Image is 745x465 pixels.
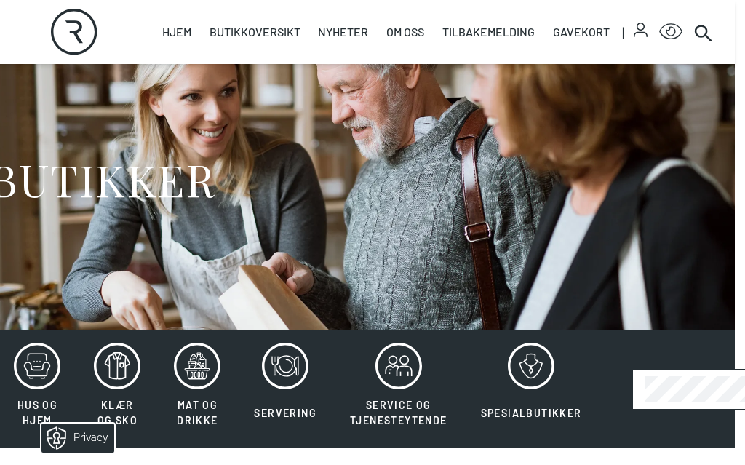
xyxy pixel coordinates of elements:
[17,399,57,426] span: Hus og hjem
[79,342,156,437] button: Klær og sko
[659,20,682,44] button: Open Accessibility Menu
[254,407,316,419] span: Servering
[15,418,133,458] iframe: Manage Preferences
[177,399,218,426] span: Mat og drikke
[466,342,597,437] button: Spesialbutikker
[335,342,463,437] button: Service og tjenesteytende
[159,342,236,437] button: Mat og drikke
[97,399,138,426] span: Klær og sko
[239,342,332,437] button: Servering
[350,399,447,426] span: Service og tjenesteytende
[481,407,582,419] span: Spesialbutikker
